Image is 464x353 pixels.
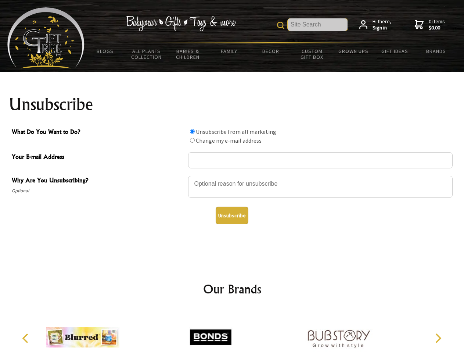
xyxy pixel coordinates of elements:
[126,16,236,31] img: Babywear - Gifts - Toys & more
[196,137,262,144] label: Change my e-mail address
[190,129,195,134] input: What Do You Want to Do?
[429,18,445,31] span: 0 items
[373,18,391,31] span: Hi there,
[416,43,457,59] a: Brands
[12,152,184,163] span: Your E-mail Address
[332,43,374,59] a: Grown Ups
[126,43,168,65] a: All Plants Collection
[12,127,184,138] span: What Do You Want to Do?
[188,176,453,198] textarea: Why Are You Unsubscribing?
[374,43,416,59] a: Gift Ideas
[430,330,446,346] button: Next
[84,43,126,59] a: BLOGS
[15,280,450,298] h2: Our Brands
[7,7,84,68] img: Babyware - Gifts - Toys and more...
[167,43,209,65] a: Babies & Children
[277,22,284,29] img: product search
[359,18,391,31] a: Hi there,Sign in
[250,43,291,59] a: Decor
[288,18,348,31] input: Site Search
[216,207,248,224] button: Unsubscribe
[429,25,445,31] strong: $0.00
[209,43,250,59] a: Family
[196,128,276,135] label: Unsubscribe from all marketing
[9,96,456,113] h1: Unsubscribe
[188,152,453,168] input: Your E-mail Address
[291,43,333,65] a: Custom Gift Box
[190,138,195,143] input: What Do You Want to Do?
[12,176,184,186] span: Why Are You Unsubscribing?
[18,330,35,346] button: Previous
[373,25,391,31] strong: Sign in
[415,18,445,31] a: 0 items$0.00
[12,186,184,195] span: Optional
